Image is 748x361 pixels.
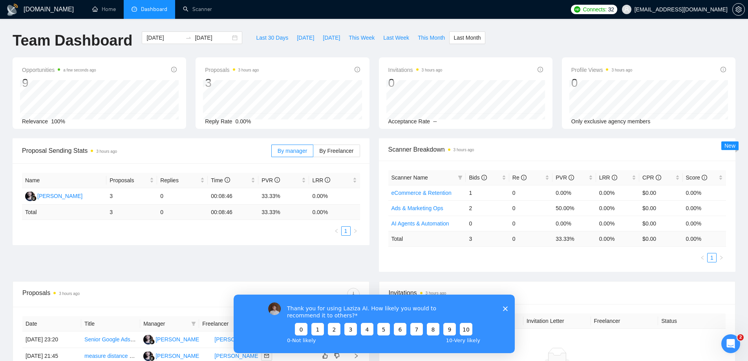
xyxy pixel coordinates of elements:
[22,288,191,301] div: Proposals
[422,68,443,72] time: 3 hours ago
[596,231,639,246] td: 0.00 %
[721,334,740,353] iframe: Intercom live chat
[383,33,409,42] span: Last Week
[6,4,19,16] img: logo
[596,216,639,231] td: 0.00%
[686,174,707,181] span: Score
[724,143,735,149] span: New
[37,192,82,200] div: [PERSON_NAME]
[596,200,639,216] td: 0.00%
[157,205,208,220] td: 0
[426,291,446,295] time: 3 hours ago
[683,231,726,246] td: 0.00 %
[84,353,287,359] a: measure distance between survey participants based on their responses (N= 4000)
[319,148,353,154] span: By Freelancer
[466,216,509,231] td: 0
[344,31,379,44] button: This Week
[466,231,509,246] td: 3
[639,185,682,200] td: $0.00
[599,174,617,181] span: LRR
[25,192,82,199] a: RS[PERSON_NAME]
[322,353,328,359] span: like
[185,35,192,41] span: to
[334,353,340,359] span: dislike
[717,253,726,262] button: right
[717,253,726,262] li: Next Page
[309,205,360,220] td: 0.00 %
[205,75,259,90] div: 3
[732,3,745,16] button: setting
[202,335,212,345] img: MM
[556,174,574,181] span: PVR
[22,205,106,220] td: Total
[293,31,318,44] button: [DATE]
[84,336,203,343] a: Senior Google Ads for DTC eCommerce - Expert
[512,174,527,181] span: Re
[391,220,449,227] a: AI Agents & Automation
[596,185,639,200] td: 0.00%
[571,118,651,125] span: Only exclusive agency members
[171,67,177,72] span: info-circle
[149,356,155,361] img: gigradar-bm.png
[22,118,48,125] span: Relevance
[143,336,201,342] a: RS[PERSON_NAME]
[332,226,341,236] li: Previous Page
[320,351,330,361] button: like
[202,351,212,361] img: MM
[323,33,340,42] span: [DATE]
[318,31,344,44] button: [DATE]
[639,200,682,216] td: $0.00
[571,75,633,90] div: 0
[199,316,258,332] th: Freelancer
[347,291,359,297] span: download
[274,177,280,183] span: info-circle
[574,6,580,13] img: upwork-logo.png
[509,231,552,246] td: 0
[389,288,726,298] span: Invitations
[160,176,199,185] span: Replies
[707,253,717,262] li: 1
[347,353,359,359] span: right
[552,216,596,231] td: 0.00%
[347,288,360,301] button: download
[523,313,591,329] th: Invitation Letter
[252,31,293,44] button: Last 30 Days
[608,5,614,14] span: 32
[143,319,188,328] span: Manager
[418,33,445,42] span: This Month
[262,177,280,183] span: PVR
[456,172,464,183] span: filter
[332,351,342,361] button: dislike
[191,321,196,326] span: filter
[355,67,360,72] span: info-circle
[22,146,271,156] span: Proposal Sending Stats
[106,205,157,220] td: 3
[157,173,208,188] th: Replies
[51,118,65,125] span: 100%
[214,352,260,360] div: [PERSON_NAME]
[92,6,116,13] a: homeHome
[391,190,452,196] a: eCommerce & Retention
[591,313,658,329] th: Freelancer
[205,65,259,75] span: Proposals
[466,200,509,216] td: 2
[721,67,726,72] span: info-circle
[658,313,726,329] th: Status
[297,33,314,42] span: [DATE]
[234,295,515,353] iframe: Survey by Vadym from GigRadar.io
[683,200,726,216] td: 0.00%
[466,185,509,200] td: 1
[388,75,443,90] div: 0
[391,205,443,211] a: Ads & Marketing Ops
[624,7,629,12] span: user
[155,335,201,344] div: [PERSON_NAME]
[656,175,661,180] span: info-circle
[639,216,682,231] td: $0.00
[110,176,148,185] span: Proposals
